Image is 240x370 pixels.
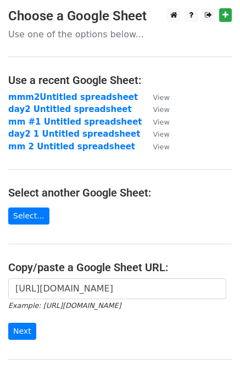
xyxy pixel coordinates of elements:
[8,74,232,87] h4: Use a recent Google Sheet:
[8,261,232,274] h4: Copy/paste a Google Sheet URL:
[142,142,170,152] a: View
[153,130,170,138] small: View
[8,8,232,24] h3: Choose a Google Sheet
[8,129,140,139] a: day2 1 Untitled spreadsheet
[153,105,170,114] small: View
[142,129,170,139] a: View
[8,29,232,40] p: Use one of the options below...
[8,92,138,102] a: mmm2Untitled spreadsheet
[142,92,170,102] a: View
[8,323,36,340] input: Next
[142,104,170,114] a: View
[153,118,170,126] small: View
[8,278,226,299] input: Paste your Google Sheet URL here
[8,104,132,114] a: day2 Untitled spreadsheet
[8,142,135,152] a: mm 2 Untitled spreadsheet
[153,143,170,151] small: View
[142,117,170,127] a: View
[8,208,49,225] a: Select...
[8,301,121,310] small: Example: [URL][DOMAIN_NAME]
[8,117,142,127] a: mm #1 Untitled spreadsheet
[8,186,232,199] h4: Select another Google Sheet:
[153,93,170,102] small: View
